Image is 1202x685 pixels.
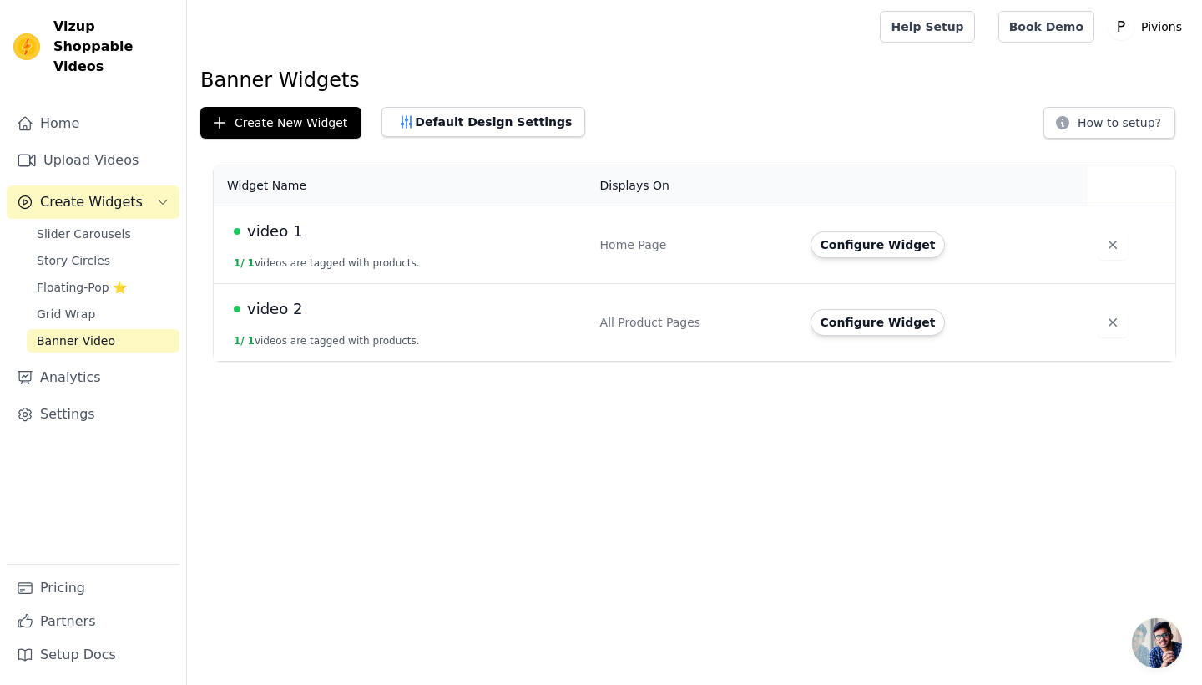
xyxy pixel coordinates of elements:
a: Settings [7,398,179,431]
span: Banner Video [37,332,115,349]
div: All Product Pages [600,314,790,331]
div: Home Page [600,236,790,253]
button: Configure Widget [811,309,946,336]
button: Configure Widget [811,231,946,258]
span: Grid Wrap [37,306,95,322]
text: P [1117,18,1125,35]
a: Pricing [7,571,179,605]
th: Displays On [590,165,800,206]
span: video 2 [247,297,302,321]
button: Create New Widget [200,107,361,139]
span: 1 [248,335,255,347]
a: Book Demo [998,11,1094,43]
span: Floating-Pop ⭐ [37,279,127,296]
span: video 1 [247,220,302,243]
span: Live Published [234,306,240,312]
a: Help Setup [880,11,974,43]
button: 1/ 1videos are tagged with products. [234,334,420,348]
button: How to setup? [1043,107,1175,139]
a: Grid Wrap [27,302,179,326]
span: 1 / [234,257,245,269]
a: Partners [7,605,179,638]
a: Floating-Pop ⭐ [27,276,179,299]
a: Banner Video [27,329,179,353]
span: Create Widgets [40,192,143,212]
button: Create Widgets [7,185,179,219]
span: Story Circles [37,252,110,269]
a: Slider Carousels [27,222,179,246]
th: Widget Name [214,165,590,206]
button: Delete widget [1098,230,1128,260]
span: Live Published [234,228,240,235]
h1: Banner Widgets [200,67,1189,94]
p: Pivions [1134,12,1189,42]
span: 1 / [234,335,245,347]
span: Slider Carousels [37,226,131,242]
span: Vizup Shoppable Videos [53,17,173,77]
a: Home [7,107,179,140]
a: How to setup? [1043,119,1175,134]
a: Story Circles [27,249,179,272]
a: Upload Videos [7,144,179,177]
a: Setup Docs [7,638,179,672]
button: Delete widget [1098,307,1128,337]
button: 1/ 1videos are tagged with products. [234,256,420,270]
img: Vizup [13,33,40,60]
button: P Pivions [1108,12,1189,42]
div: Aprire la chat [1132,618,1182,668]
a: Analytics [7,361,179,394]
button: Default Design Settings [381,107,585,137]
span: 1 [248,257,255,269]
